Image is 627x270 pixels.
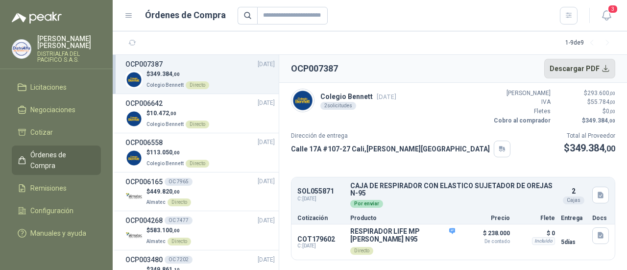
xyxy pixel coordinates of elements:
[172,72,180,77] span: ,00
[150,110,176,117] span: 10.472
[609,99,615,105] span: ,00
[570,142,615,154] span: 349.384
[146,70,209,79] p: $
[165,256,193,264] div: OC 7202
[609,109,615,114] span: ,00
[30,82,67,93] span: Licitaciones
[297,215,344,221] p: Cotización
[291,131,510,141] p: Dirección de entrega
[186,160,209,168] div: Directo
[125,149,143,167] img: Company Logo
[125,98,163,109] h3: OCP006642
[556,116,615,125] p: $
[169,111,176,116] span: ,00
[556,89,615,98] p: $
[297,235,344,243] p: COT179602
[608,118,615,123] span: ,00
[150,227,180,234] span: 583.100
[146,161,184,166] span: Colegio Bennett
[125,137,163,148] h3: OCP006558
[350,182,555,197] p: CAJA DE RESPIRADOR CON ELASTICO SUJETADOR DE OREJAS N-95
[492,89,551,98] p: [PERSON_NAME]
[297,195,344,203] span: C: [DATE]
[146,109,209,118] p: $
[564,141,615,156] p: $
[146,199,166,205] span: Almatec
[12,201,101,220] a: Configuración
[492,98,551,107] p: IVA
[125,215,163,226] h3: OCP004268
[125,59,275,90] a: OCP007387[DATE] Company Logo$349.384,00Colegio BennettDirecto
[461,215,510,221] p: Precio
[587,90,615,97] span: 293.600
[125,188,143,205] img: Company Logo
[604,144,615,153] span: ,00
[377,93,396,100] span: [DATE]
[320,91,396,102] p: Colegio Bennett
[165,178,193,186] div: OC 7965
[37,51,101,63] p: DISTRIALFA DEL PACIFICO S.A.S.
[350,227,455,243] p: RESPIRADOR LIFE MP [PERSON_NAME] N95
[609,91,615,96] span: ,00
[258,255,275,265] span: [DATE]
[168,198,191,206] div: Directo
[125,176,275,207] a: OCP006165OC 7965[DATE] Company Logo$449.820,00AlmatecDirecto
[258,138,275,147] span: [DATE]
[12,78,101,97] a: Licitaciones
[125,254,163,265] h3: OCP003480
[291,89,314,112] img: Company Logo
[172,228,180,233] span: ,00
[30,104,75,115] span: Negociaciones
[291,62,338,75] h2: OCP007387
[146,187,191,196] p: $
[258,177,275,186] span: [DATE]
[168,238,191,245] div: Directo
[30,183,67,194] span: Remisiones
[291,144,490,154] p: Calle 17A #107-27 Cali , [PERSON_NAME][GEOGRAPHIC_DATA]
[165,217,193,224] div: OC 7477
[12,100,101,119] a: Negociaciones
[125,71,143,88] img: Company Logo
[146,226,191,235] p: $
[12,146,101,175] a: Órdenes de Compra
[556,98,615,107] p: $
[37,35,101,49] p: [PERSON_NAME] [PERSON_NAME]
[564,131,615,141] p: Total al Proveedor
[461,239,510,244] span: De contado
[516,215,555,221] p: Flete
[350,215,455,221] p: Producto
[125,137,275,168] a: OCP006558[DATE] Company Logo$113.050,00Colegio BennettDirecto
[297,188,344,195] p: SOL055871
[30,205,73,216] span: Configuración
[125,110,143,127] img: Company Logo
[12,123,101,142] a: Cotizar
[150,71,180,77] span: 349.384
[516,227,555,239] p: $ 0
[125,215,275,246] a: OCP004268OC 7477[DATE] Company Logo$583.100,00AlmatecDirecto
[544,59,616,78] button: Descargar PDF
[258,216,275,225] span: [DATE]
[592,215,609,221] p: Docs
[556,107,615,116] p: $
[186,81,209,89] div: Directo
[12,179,101,197] a: Remisiones
[12,224,101,243] a: Manuales y ayuda
[125,176,163,187] h3: OCP006165
[561,236,586,248] p: 5 días
[30,127,53,138] span: Cotizar
[145,8,226,22] h1: Órdenes de Compra
[30,228,86,239] span: Manuales y ayuda
[492,107,551,116] p: Fletes
[172,189,180,195] span: ,00
[607,4,618,14] span: 3
[258,98,275,108] span: [DATE]
[125,98,275,129] a: OCP006642[DATE] Company Logo$10.472,00Colegio BennettDirecto
[172,150,180,155] span: ,00
[297,243,344,249] span: C: [DATE]
[561,215,586,221] p: Entrega
[146,122,184,127] span: Colegio Bennett
[258,60,275,69] span: [DATE]
[30,149,92,171] span: Órdenes de Compra
[350,247,373,255] div: Directo
[320,102,356,110] div: 2 solicitudes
